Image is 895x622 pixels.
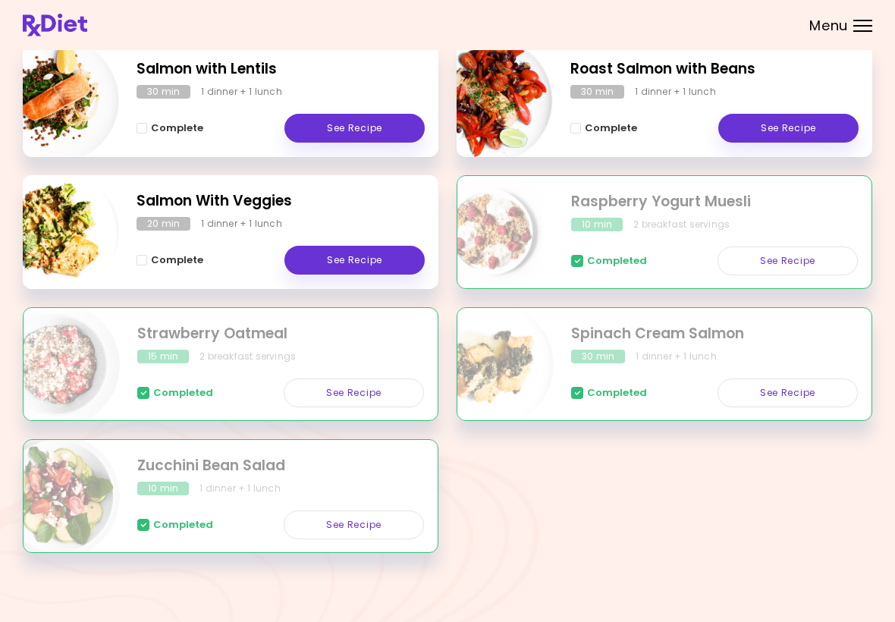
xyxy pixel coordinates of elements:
[284,510,424,539] a: See Recipe - Zucchini Bean Salad
[587,387,647,399] span: Completed
[636,350,717,363] div: 1 dinner + 1 lunch
[137,119,203,137] button: Complete - Salmon with Lentils
[718,247,858,275] a: See Recipe - Raspberry Yogurt Muesli
[585,122,637,134] span: Complete
[137,58,425,80] h2: Salmon with Lentils
[153,387,213,399] span: Completed
[427,37,553,163] img: Info - Roast Salmon with Beans
[428,302,554,428] img: Info - Spinach Cream Salmon
[199,482,281,495] div: 1 dinner + 1 lunch
[137,482,189,495] div: 10 min
[151,254,203,266] span: Complete
[570,119,637,137] button: Complete - Roast Salmon with Beans
[137,323,424,345] h2: Strawberry Oatmeal
[153,519,213,531] span: Completed
[137,85,190,99] div: 30 min
[201,217,282,231] div: 1 dinner + 1 lunch
[570,58,859,80] h2: Roast Salmon with Beans
[571,218,623,231] div: 10 min
[284,246,425,275] a: See Recipe - Salmon With Veggies
[137,350,189,363] div: 15 min
[570,85,624,99] div: 30 min
[718,379,858,407] a: See Recipe - Spinach Cream Salmon
[635,85,716,99] div: 1 dinner + 1 lunch
[199,350,296,363] div: 2 breakfast servings
[718,114,859,143] a: See Recipe - Roast Salmon with Beans
[571,323,858,345] h2: Spinach Cream Salmon
[428,170,554,296] img: Info - Raspberry Yogurt Muesli
[571,350,625,363] div: 30 min
[137,217,190,231] div: 20 min
[633,218,730,231] div: 2 breakfast servings
[284,114,425,143] a: See Recipe - Salmon with Lentils
[809,19,848,33] span: Menu
[284,379,424,407] a: See Recipe - Strawberry Oatmeal
[137,251,203,269] button: Complete - Salmon With Veggies
[23,14,87,36] img: RxDiet
[137,190,425,212] h2: Salmon With Veggies
[571,191,858,213] h2: Raspberry Yogurt Muesli
[137,455,424,477] h2: Zucchini Bean Salad
[151,122,203,134] span: Complete
[201,85,282,99] div: 1 dinner + 1 lunch
[587,255,647,267] span: Completed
